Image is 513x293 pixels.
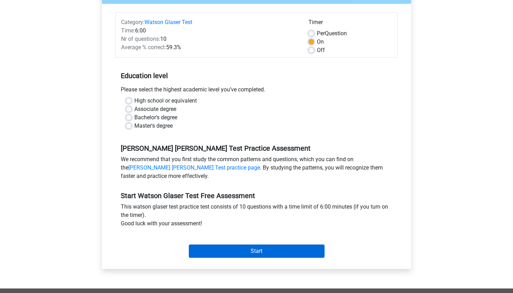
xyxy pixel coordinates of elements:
span: Time: [121,27,135,34]
span: Nr of questions: [121,36,160,42]
span: Average % correct: [121,44,166,51]
label: Bachelor's degree [134,113,177,122]
div: 6:00 [116,27,303,35]
label: Associate degree [134,105,176,113]
h5: Start Watson Glaser Test Free Assessment [121,191,392,200]
div: We recommend that you first study the common patterns and questions, which you can find on the . ... [116,155,397,183]
label: Off [317,46,325,54]
label: High school or equivalent [134,97,197,105]
div: 10 [116,35,303,43]
label: On [317,38,324,46]
label: Question [317,29,347,38]
input: Start [189,245,325,258]
div: Please select the highest academic level you’ve completed. [116,85,397,97]
label: Master's degree [134,122,173,130]
div: Timer [308,18,392,29]
h5: Education level [121,69,392,83]
a: [PERSON_NAME] [PERSON_NAME] Test practice page [128,164,260,171]
h5: [PERSON_NAME] [PERSON_NAME] Test Practice Assessment [121,144,392,152]
div: This watson glaser test practice test consists of 10 questions with a time limit of 6:00 minutes ... [116,203,397,231]
span: Per [317,30,325,37]
a: Watson Glaser Test [144,19,192,25]
span: Category: [121,19,144,25]
div: 59.3% [116,43,303,52]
